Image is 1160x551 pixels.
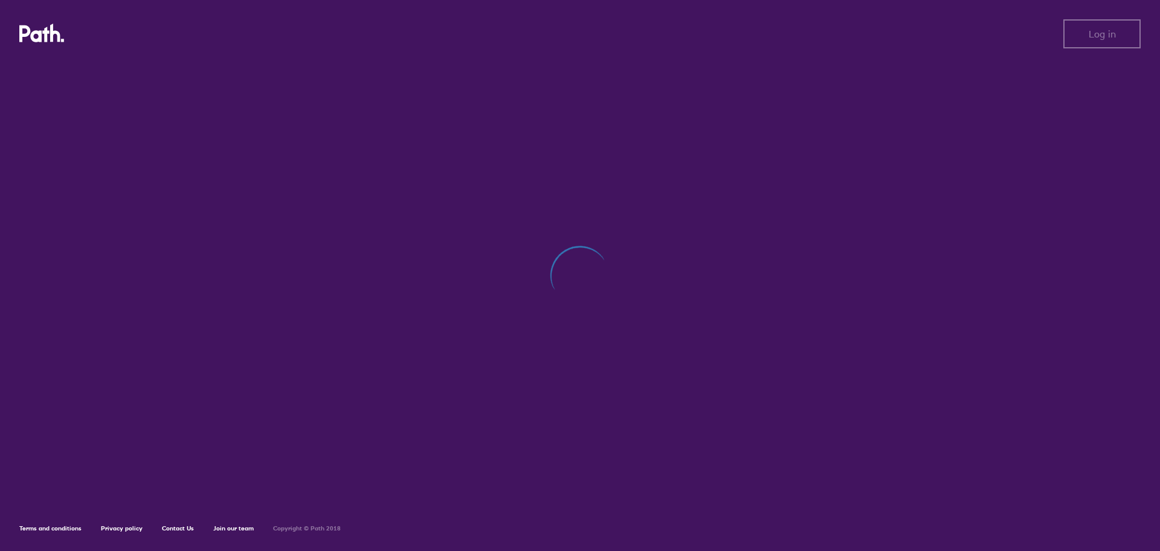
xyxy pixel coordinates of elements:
[213,524,254,532] a: Join our team
[19,524,82,532] a: Terms and conditions
[101,524,143,532] a: Privacy policy
[273,525,341,532] h6: Copyright © Path 2018
[162,524,194,532] a: Contact Us
[1089,28,1116,39] span: Log in
[1063,19,1141,48] button: Log in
